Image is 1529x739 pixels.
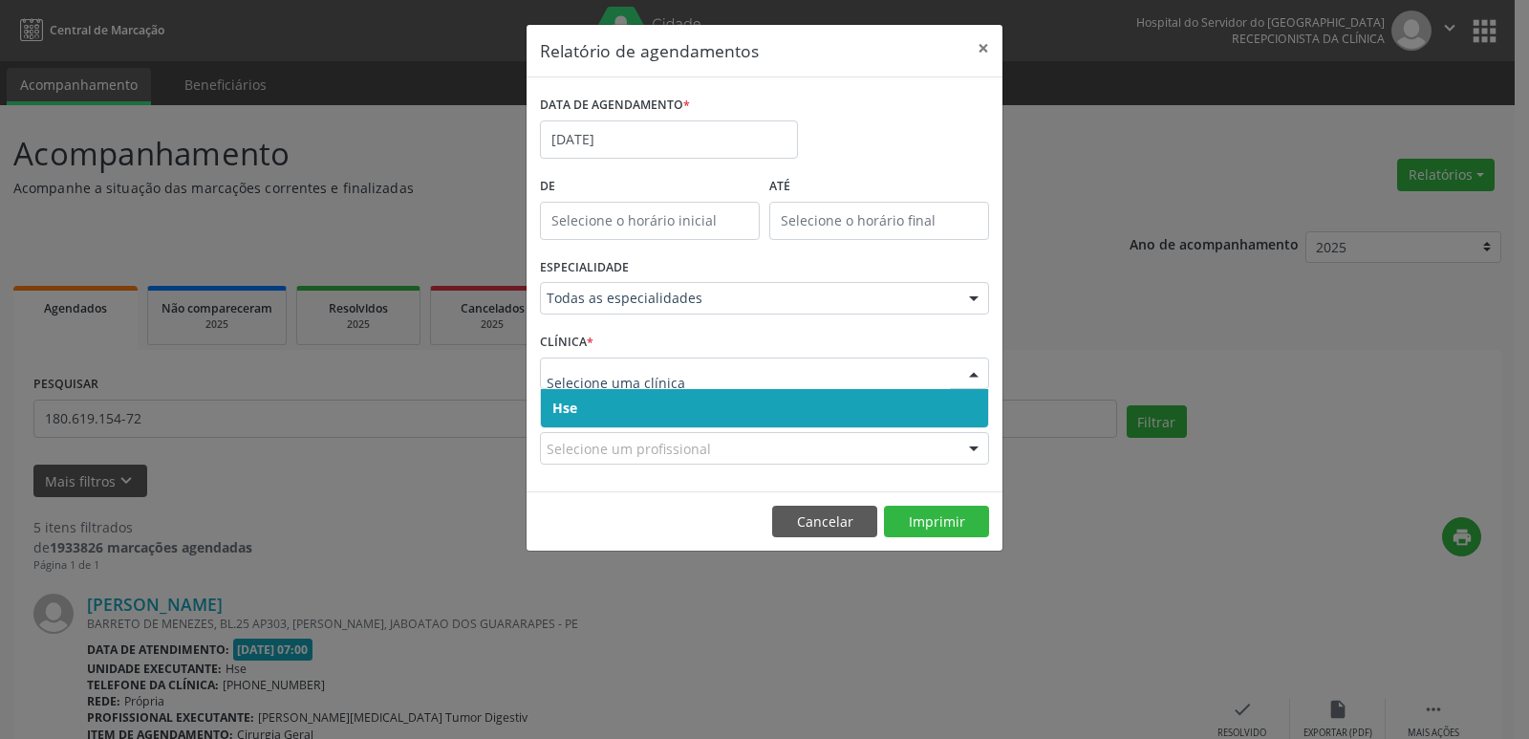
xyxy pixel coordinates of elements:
[552,399,577,417] span: Hse
[540,202,760,240] input: Selecione o horário inicial
[547,439,711,459] span: Selecione um profissional
[772,506,877,538] button: Cancelar
[547,289,950,308] span: Todas as especialidades
[547,364,950,402] input: Selecione uma clínica
[540,253,629,283] label: ESPECIALIDADE
[540,172,760,202] label: De
[540,38,759,63] h5: Relatório de agendamentos
[540,91,690,120] label: DATA DE AGENDAMENTO
[964,25,1002,72] button: Close
[884,506,989,538] button: Imprimir
[769,172,989,202] label: ATÉ
[540,328,593,358] label: CLÍNICA
[540,120,798,159] input: Selecione uma data ou intervalo
[769,202,989,240] input: Selecione o horário final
